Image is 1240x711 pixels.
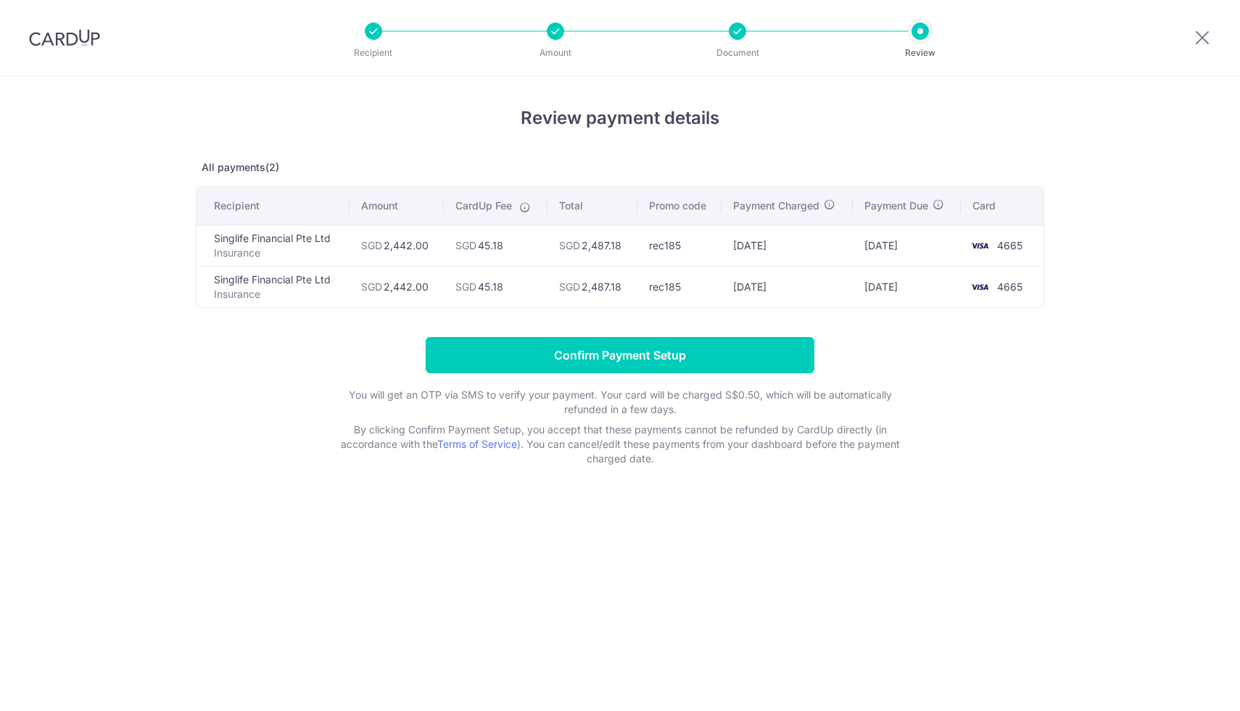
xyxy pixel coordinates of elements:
[965,237,994,254] img: <span class="translation_missing" title="translation missing: en.account_steps.new_confirm_form.b...
[444,225,547,266] td: 45.18
[864,199,928,213] span: Payment Due
[350,225,445,266] td: 2,442.00
[559,239,580,251] span: SGD
[330,388,910,417] p: You will get an OTP via SMS to verify your payment. Your card will be charged S$0.50, which will ...
[214,246,338,260] p: Insurance
[637,225,722,266] td: rec185
[455,199,512,213] span: CardUp Fee
[965,278,994,296] img: <span class="translation_missing" title="translation missing: en.account_steps.new_confirm_form.b...
[722,225,853,266] td: [DATE]
[350,187,445,225] th: Amount
[547,187,637,225] th: Total
[547,225,637,266] td: 2,487.18
[361,239,382,251] span: SGD
[350,266,445,307] td: 2,442.00
[214,287,338,302] p: Insurance
[853,266,961,307] td: [DATE]
[547,266,637,307] td: 2,487.18
[29,29,100,46] img: CardUp
[197,187,350,225] th: Recipient
[320,46,427,60] p: Recipient
[637,187,722,225] th: Promo code
[426,337,814,373] input: Confirm Payment Setup
[455,280,476,293] span: SGD
[867,46,974,60] p: Review
[961,187,1043,225] th: Card
[196,105,1044,131] h4: Review payment details
[196,160,1044,175] p: All payments(2)
[361,280,382,293] span: SGD
[444,266,547,307] td: 45.18
[455,239,476,251] span: SGD
[197,266,350,307] td: Singlife Financial Pte Ltd
[330,423,910,466] p: By clicking Confirm Payment Setup, you accept that these payments cannot be refunded by CardUp di...
[997,239,1022,251] span: 4665
[733,199,819,213] span: Payment Charged
[559,280,580,293] span: SGD
[1146,668,1225,704] iframe: Opens a widget where you can find more information
[637,266,722,307] td: rec185
[437,438,517,450] a: Terms of Service
[197,225,350,266] td: Singlife Financial Pte Ltd
[502,46,609,60] p: Amount
[853,225,961,266] td: [DATE]
[997,280,1022,293] span: 4665
[684,46,791,60] p: Document
[722,266,853,307] td: [DATE]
